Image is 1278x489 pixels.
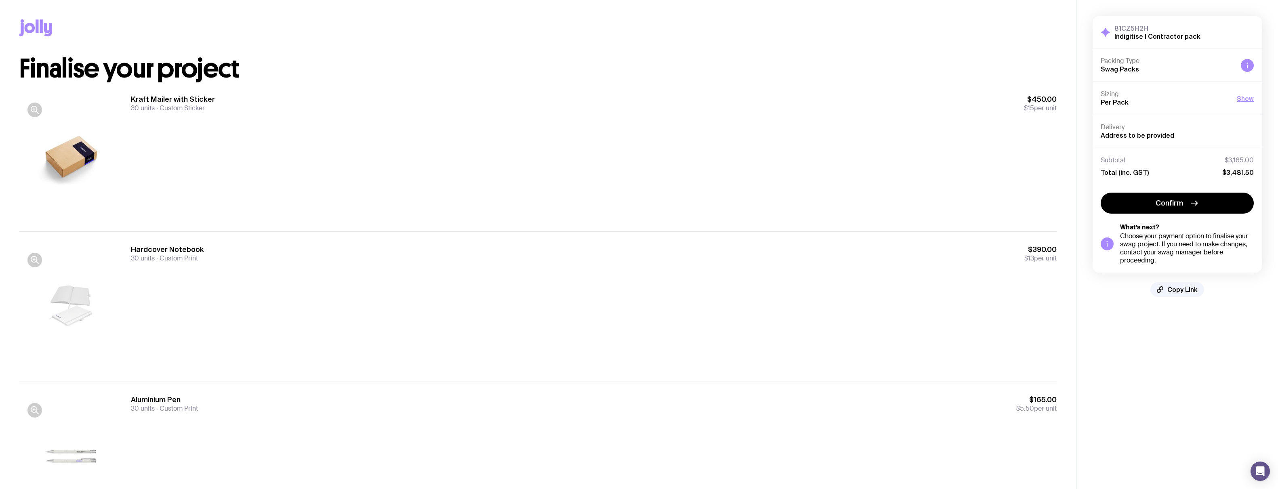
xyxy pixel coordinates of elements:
[1101,132,1174,139] span: Address to be provided
[1225,156,1254,164] span: $3,165.00
[155,404,198,413] span: Custom Print
[131,404,155,413] span: 30 units
[1101,123,1254,131] h4: Delivery
[1024,254,1034,262] span: $13
[1101,57,1234,65] h4: Packing Type
[1120,232,1254,264] div: Choose your payment option to finalise your swag project. If you need to make changes, contact yo...
[1101,90,1230,98] h4: Sizing
[1150,282,1204,297] button: Copy Link
[1101,168,1149,176] span: Total (inc. GST)
[1101,99,1129,106] span: Per Pack
[131,104,155,112] span: 30 units
[1114,32,1200,40] h2: Indigitise | Contractor pack
[1251,462,1270,481] div: Open Intercom Messenger
[131,245,204,254] h3: Hardcover Notebook
[155,254,198,262] span: Custom Print
[1222,168,1254,176] span: $3,481.50
[1024,104,1057,112] span: per unit
[1167,285,1198,294] span: Copy Link
[131,94,215,104] h3: Kraft Mailer with Sticker
[1024,254,1057,262] span: per unit
[1101,65,1139,73] span: Swag Packs
[1101,156,1125,164] span: Subtotal
[1156,198,1183,208] span: Confirm
[1016,395,1057,405] span: $165.00
[155,104,205,112] span: Custom Sticker
[1120,223,1254,231] h5: What’s next?
[1024,94,1057,104] span: $450.00
[1024,104,1034,112] span: $15
[131,395,198,405] h3: Aluminium Pen
[1237,94,1254,103] button: Show
[1114,24,1200,32] h3: 81CZ5H2H
[131,254,155,262] span: 30 units
[1016,405,1057,413] span: per unit
[1016,404,1034,413] span: $5.50
[19,56,1057,82] h1: Finalise your project
[1024,245,1057,254] span: $390.00
[1101,193,1254,214] button: Confirm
